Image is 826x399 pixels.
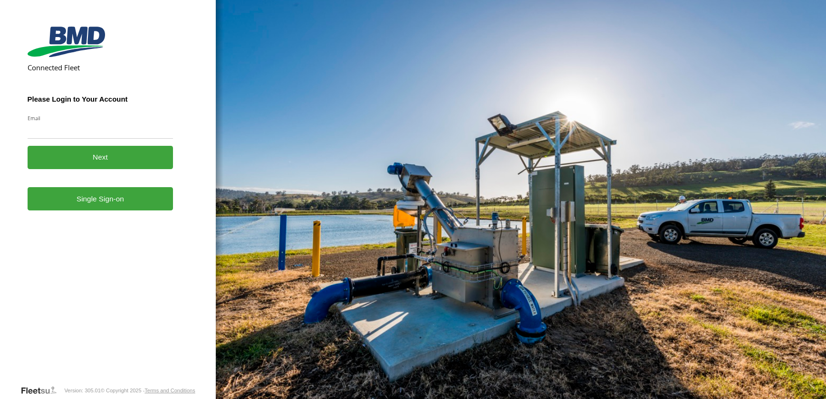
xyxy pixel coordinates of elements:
[20,386,64,395] a: Visit our Website
[28,146,173,169] button: Next
[28,187,173,210] a: Single Sign-on
[101,388,195,393] div: © Copyright 2025 -
[144,388,195,393] a: Terms and Conditions
[28,114,173,122] label: Email
[28,27,105,57] img: BMD
[28,63,173,72] h2: Connected Fleet
[64,388,100,393] div: Version: 305.01
[28,95,173,103] h3: Please Login to Your Account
